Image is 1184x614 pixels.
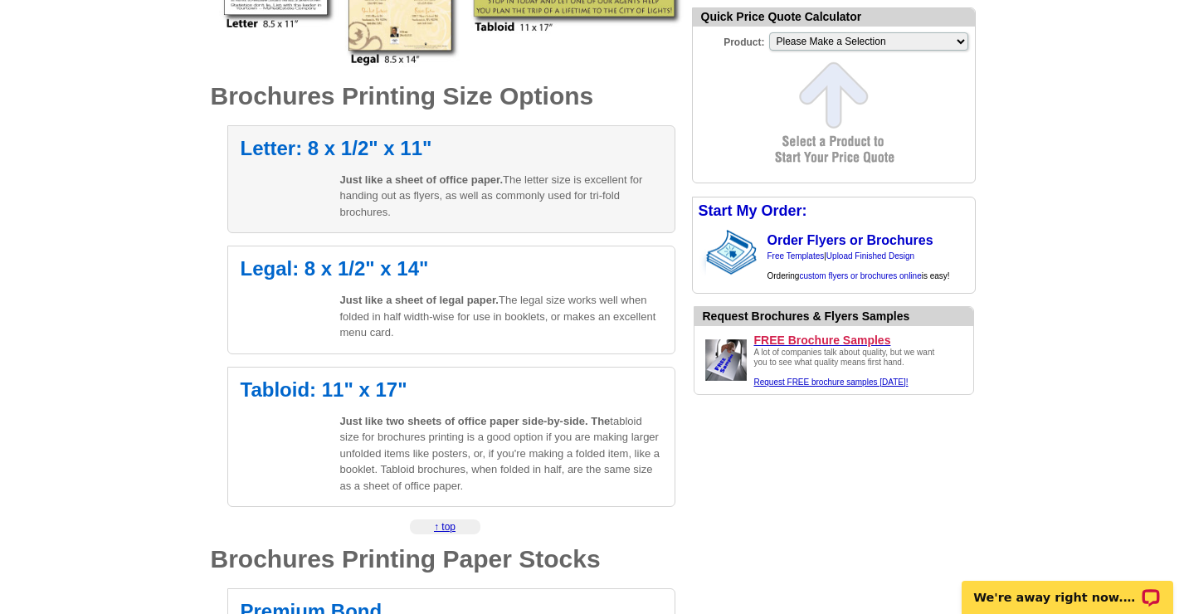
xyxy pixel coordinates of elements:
[703,308,973,325] div: Want to know how your brochure printing will look before you order it? Check our work.
[211,84,675,109] h1: Brochures Printing Size Options
[701,335,751,385] img: Request FREE samples of our brochures printing
[951,562,1184,614] iframe: LiveChat chat widget
[767,251,825,261] a: Free Templates
[340,292,662,341] p: The legal size works well when folded in half width-wise for use in booklets, or makes an excelle...
[340,173,504,186] span: Just like a sheet of office paper.
[693,225,706,280] img: background image for brochures and flyers arrow
[799,271,921,280] a: custom flyers or brochures online
[241,139,662,158] h2: Letter: 8 x 1/2" x 11"
[754,348,945,387] div: A lot of companies talk about quality, but we want you to see what quality means first hand.
[241,259,662,279] h2: Legal: 8 x 1/2" x 14"
[767,233,933,247] a: Order Flyers or Brochures
[340,415,611,427] span: Just like two sheets of office paper side-by-side. The
[767,251,950,280] span: | Ordering is easy!
[693,31,767,50] label: Product:
[211,547,675,572] h1: Brochures Printing Paper Stocks
[340,294,499,306] span: Just like a sheet of legal paper.
[701,376,751,387] a: Request FREE samples of our brochures printing
[434,521,456,533] a: ↑ top
[706,225,765,280] img: stack of brochures with custom content
[340,413,662,495] p: tabloid size for brochures printing is a good option if you are making larger unfolded items like...
[754,333,967,348] a: FREE Brochure Samples
[826,251,914,261] a: Upload Finished Design
[241,380,662,400] h2: Tabloid: 11" x 17"
[693,197,975,225] div: Start My Order:
[340,172,662,221] p: The letter size is excellent for handing out as flyers, as well as commonly used for tri-fold bro...
[693,8,975,27] div: Quick Price Quote Calculator
[754,378,909,387] a: Request FREE samples of our flyer & brochure printing.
